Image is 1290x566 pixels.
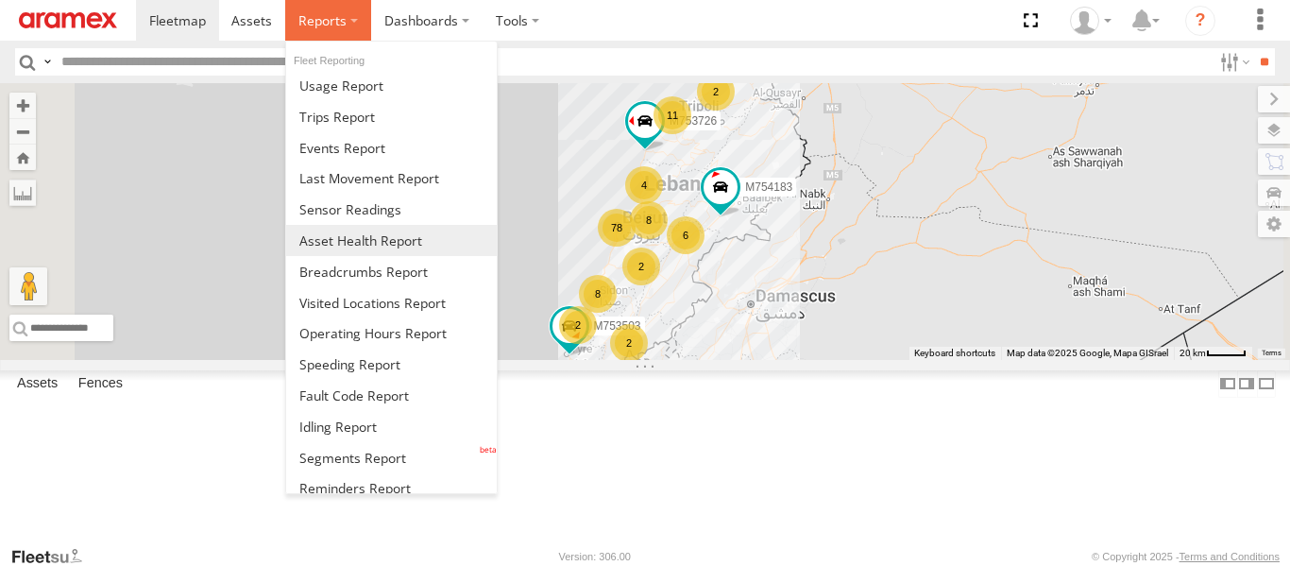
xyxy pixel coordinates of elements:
[594,319,641,333] span: M753503
[670,113,717,127] span: M753726
[286,317,497,349] a: Asset Operating Hours Report
[286,256,497,287] a: Breadcrumbs Report
[8,370,67,397] label: Assets
[19,12,117,28] img: aramex-logo.svg
[10,547,97,566] a: Visit our Website
[286,473,497,505] a: Reminders Report
[1258,211,1290,237] label: Map Settings
[9,267,47,305] button: Drag Pegman onto the map to open Street View
[1213,48,1253,76] label: Search Filter Options
[286,163,497,194] a: Last Movement Report
[9,93,36,118] button: Zoom in
[1174,347,1252,360] button: Map scale: 20 km per 39 pixels
[1063,7,1118,35] div: Mazen Siblini
[9,180,36,206] label: Measure
[914,347,995,360] button: Keyboard shortcuts
[286,101,497,132] a: Trips Report
[286,380,497,411] a: Fault Code Report
[1257,370,1276,398] label: Hide Summary Table
[286,411,497,442] a: Idling Report
[40,48,55,76] label: Search Query
[610,324,648,362] div: 2
[1185,6,1215,36] i: ?
[286,442,497,473] a: Segments Report
[1262,350,1282,357] a: Terms (opens in new tab)
[667,216,704,254] div: 6
[1237,370,1256,398] label: Dock Summary Table to the Right
[1092,551,1280,562] div: © Copyright 2025 -
[286,287,497,318] a: Visited Locations Report
[1180,551,1280,562] a: Terms and Conditions
[598,209,636,247] div: 78
[697,73,735,111] div: 2
[9,145,36,170] button: Zoom Home
[286,225,497,256] a: Asset Health Report
[653,96,691,134] div: 11
[579,275,617,313] div: 8
[622,248,660,285] div: 2
[9,118,36,145] button: Zoom out
[1218,370,1237,398] label: Dock Summary Table to the Left
[1180,348,1206,358] span: 20 km
[286,70,497,101] a: Usage Report
[745,180,792,194] span: M754183
[286,132,497,163] a: Full Events Report
[559,306,597,344] div: 2
[625,166,663,204] div: 4
[286,349,497,380] a: Fleet Speed Report
[286,194,497,225] a: Sensor Readings
[630,201,668,239] div: 8
[559,551,631,562] div: Version: 306.00
[1007,348,1168,358] span: Map data ©2025 Google, Mapa GISrael
[69,370,132,397] label: Fences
